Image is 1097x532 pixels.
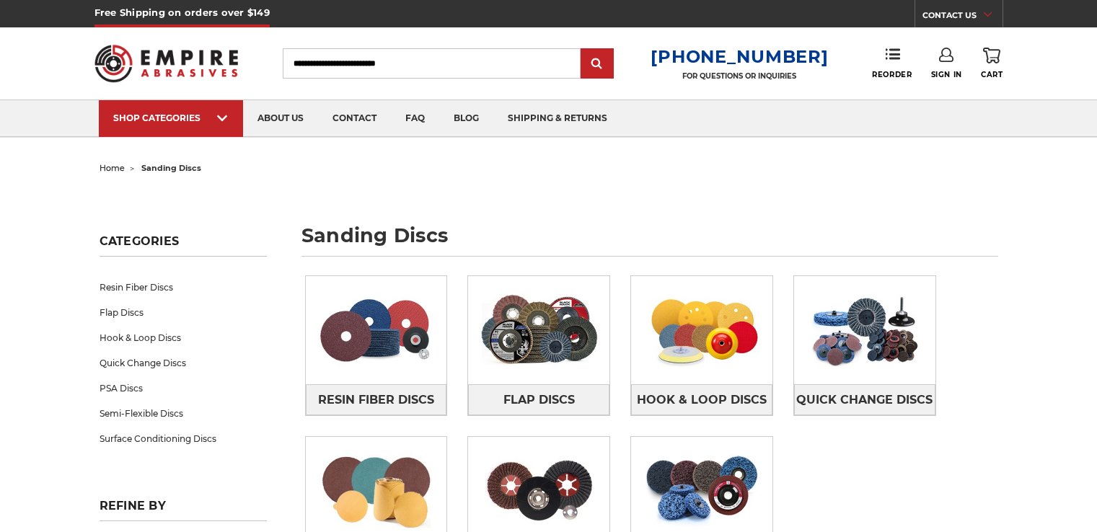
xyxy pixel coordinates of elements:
span: Flap Discs [503,388,575,412]
a: Cart [981,48,1003,79]
a: Flap Discs [100,300,267,325]
h1: sanding discs [301,226,998,257]
a: Quick Change Discs [794,384,935,415]
img: Resin Fiber Discs [306,280,447,380]
a: Resin Fiber Discs [306,384,447,415]
a: Reorder [872,48,912,79]
span: sanding discs [141,163,201,173]
a: Quick Change Discs [100,350,267,376]
input: Submit [583,50,612,79]
a: shipping & returns [493,100,622,137]
a: Surface Conditioning Discs [100,426,267,451]
span: Resin Fiber Discs [318,388,434,412]
div: SHOP CATEGORIES [113,112,229,123]
span: Sign In [931,70,962,79]
a: contact [318,100,391,137]
span: Cart [981,70,1003,79]
a: faq [391,100,439,137]
a: blog [439,100,493,137]
img: Flap Discs [468,280,609,380]
a: CONTACT US [922,7,1003,27]
span: Reorder [872,70,912,79]
img: Hook & Loop Discs [631,280,772,380]
span: Hook & Loop Discs [637,388,767,412]
span: Quick Change Discs [796,388,933,412]
h5: Refine by [100,499,267,521]
a: Hook & Loop Discs [100,325,267,350]
a: Semi-Flexible Discs [100,401,267,426]
h5: Categories [100,234,267,257]
a: Resin Fiber Discs [100,275,267,300]
img: Quick Change Discs [794,280,935,380]
p: FOR QUESTIONS OR INQUIRIES [651,71,828,81]
img: Empire Abrasives [94,35,239,92]
a: about us [243,100,318,137]
a: Flap Discs [468,384,609,415]
a: home [100,163,125,173]
a: [PHONE_NUMBER] [651,46,828,67]
a: PSA Discs [100,376,267,401]
a: Hook & Loop Discs [631,384,772,415]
